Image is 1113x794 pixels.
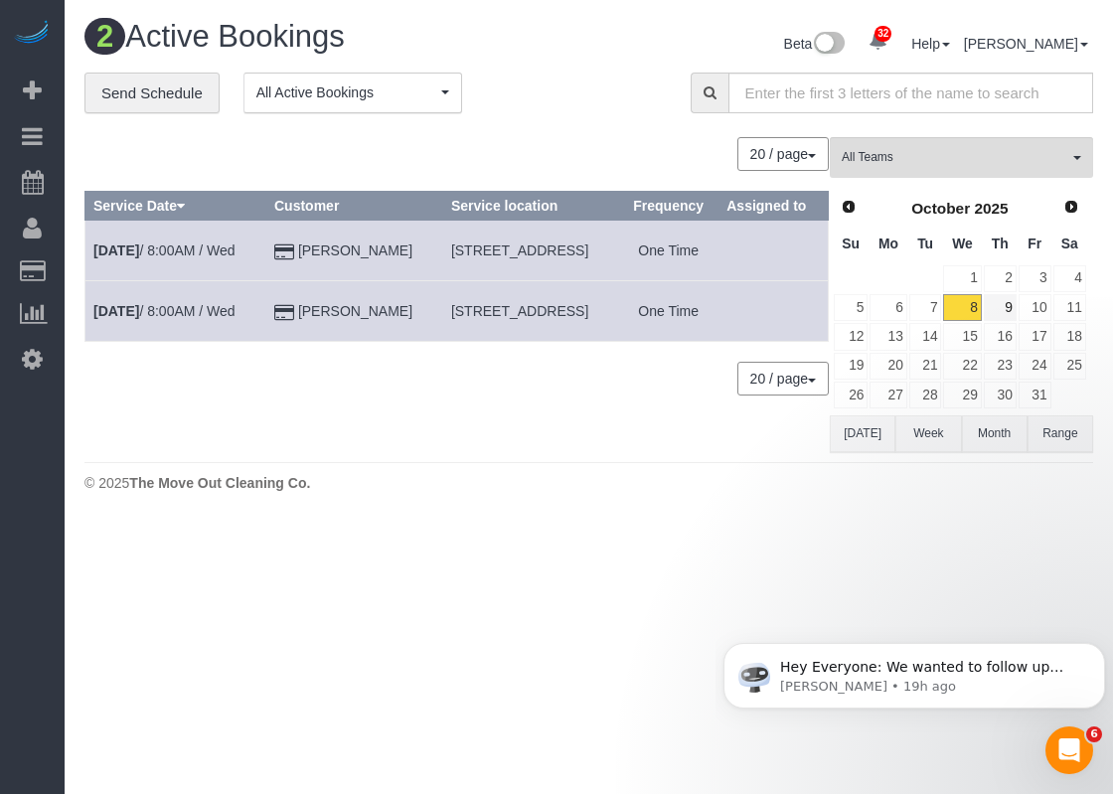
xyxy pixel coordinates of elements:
[984,382,1017,408] a: 30
[909,382,942,408] a: 28
[451,303,588,319] span: [STREET_ADDRESS]
[964,36,1088,52] a: [PERSON_NAME]
[619,192,718,221] th: Frequency
[1045,726,1093,774] iframe: Intercom live chat
[1086,726,1102,742] span: 6
[738,362,829,396] nav: Pagination navigation
[909,294,942,321] a: 7
[874,26,891,42] span: 32
[984,353,1017,380] a: 23
[943,265,981,292] a: 1
[84,18,125,55] span: 2
[830,137,1093,168] ol: All Teams
[911,36,950,52] a: Help
[85,281,266,342] td: Schedule date
[1057,194,1085,222] a: Next
[834,382,868,408] a: 26
[65,58,356,251] span: Hey Everyone: We wanted to follow up and let you know we have been closely monitoring the account...
[266,192,443,221] th: Customer
[943,323,981,350] a: 15
[878,236,898,251] span: Monday
[895,415,961,452] button: Week
[1053,265,1086,292] a: 4
[298,242,412,258] a: [PERSON_NAME]
[715,601,1113,740] iframe: Intercom notifications message
[870,323,906,350] a: 13
[834,294,868,321] a: 5
[984,294,1017,321] a: 9
[619,281,718,342] td: Frequency
[1019,265,1051,292] a: 3
[834,353,868,380] a: 19
[93,242,236,258] a: [DATE]/ 8:00AM / Wed
[909,353,942,380] a: 21
[943,353,981,380] a: 22
[718,221,829,281] td: Assigned to
[129,475,310,491] strong: The Move Out Cleaning Co.
[870,353,906,380] a: 20
[266,221,443,281] td: Customer
[84,20,574,54] h1: Active Bookings
[1028,415,1093,452] button: Range
[442,192,618,221] th: Service location
[1053,323,1086,350] a: 18
[943,382,981,408] a: 29
[974,200,1008,217] span: 2025
[842,236,860,251] span: Sunday
[451,242,588,258] span: [STREET_ADDRESS]
[992,236,1009,251] span: Thursday
[84,73,220,114] a: Send Schedule
[841,199,857,215] span: Prev
[93,242,139,258] b: [DATE]
[1063,199,1079,215] span: Next
[842,149,1068,166] span: All Teams
[911,200,970,217] span: October
[917,236,933,251] span: Tuesday
[737,137,829,171] button: 20 / page
[1028,236,1041,251] span: Friday
[85,192,266,221] th: Service Date
[1019,353,1051,380] a: 24
[298,303,412,319] a: [PERSON_NAME]
[619,221,718,281] td: Frequency
[859,20,897,64] a: 32
[909,323,942,350] a: 14
[266,281,443,342] td: Customer
[830,415,895,452] button: [DATE]
[442,281,618,342] td: Service location
[85,221,266,281] td: Schedule date
[870,294,906,321] a: 6
[1019,294,1051,321] a: 10
[93,303,236,319] a: [DATE]/ 8:00AM / Wed
[65,77,365,94] p: Message from Ellie, sent 19h ago
[984,323,1017,350] a: 16
[835,194,863,222] a: Prev
[442,221,618,281] td: Service location
[784,36,846,52] a: Beta
[1053,353,1086,380] a: 25
[962,415,1028,452] button: Month
[952,236,973,251] span: Wednesday
[737,362,829,396] button: 20 / page
[943,294,981,321] a: 8
[274,245,294,259] i: Credit Card Payment
[1061,236,1078,251] span: Saturday
[256,82,436,102] span: All Active Bookings
[1053,294,1086,321] a: 11
[728,73,1093,113] input: Enter the first 3 letters of the name to search
[718,192,829,221] th: Assigned to
[274,306,294,320] i: Credit Card Payment
[738,137,829,171] nav: Pagination navigation
[1019,323,1051,350] a: 17
[834,323,868,350] a: 12
[12,20,52,48] img: Automaid Logo
[830,137,1093,178] button: All Teams
[984,265,1017,292] a: 2
[93,303,139,319] b: [DATE]
[84,473,1093,493] div: © 2025
[243,73,462,113] button: All Active Bookings
[718,281,829,342] td: Assigned to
